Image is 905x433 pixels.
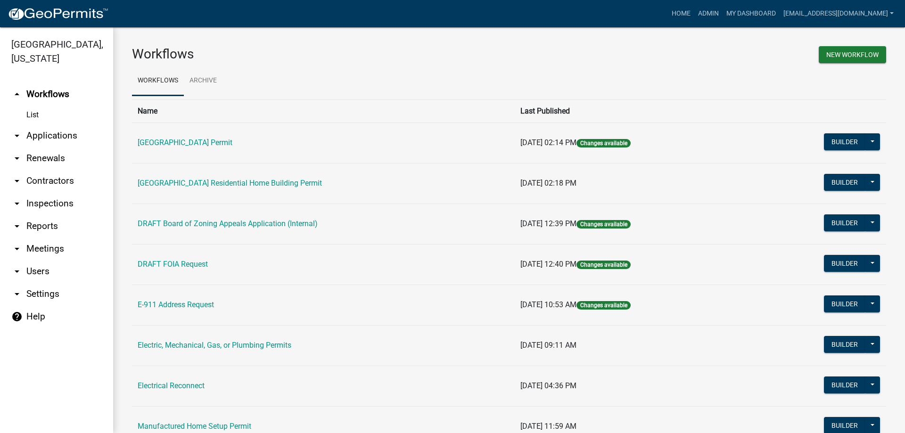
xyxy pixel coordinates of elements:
a: [EMAIL_ADDRESS][DOMAIN_NAME] [780,5,897,23]
i: arrow_drop_down [11,175,23,187]
a: Archive [184,66,222,96]
a: DRAFT FOIA Request [138,260,208,269]
a: Admin [694,5,723,23]
a: [GEOGRAPHIC_DATA] Residential Home Building Permit [138,179,322,188]
i: arrow_drop_down [11,130,23,141]
button: Builder [824,376,865,393]
i: arrow_drop_down [11,266,23,277]
i: arrow_drop_up [11,89,23,100]
span: [DATE] 02:14 PM [520,138,576,147]
span: [DATE] 10:53 AM [520,300,576,309]
button: Builder [824,295,865,312]
span: Changes available [576,301,630,310]
th: Last Published [515,99,752,123]
span: Changes available [576,261,630,269]
th: Name [132,99,515,123]
button: Builder [824,255,865,272]
span: Changes available [576,220,630,229]
span: [DATE] 02:18 PM [520,179,576,188]
button: Builder [824,174,865,191]
span: [DATE] 12:40 PM [520,260,576,269]
span: [DATE] 12:39 PM [520,219,576,228]
a: Manufactured Home Setup Permit [138,422,251,431]
span: [DATE] 11:59 AM [520,422,576,431]
a: My Dashboard [723,5,780,23]
i: arrow_drop_down [11,243,23,254]
a: Electrical Reconnect [138,381,205,390]
button: Builder [824,133,865,150]
h3: Workflows [132,46,502,62]
a: Home [668,5,694,23]
a: [GEOGRAPHIC_DATA] Permit [138,138,232,147]
i: arrow_drop_down [11,288,23,300]
span: Changes available [576,139,630,147]
span: [DATE] 09:11 AM [520,341,576,350]
button: Builder [824,336,865,353]
i: arrow_drop_down [11,198,23,209]
a: Electric, Mechanical, Gas, or Plumbing Permits [138,341,291,350]
a: E-911 Address Request [138,300,214,309]
button: New Workflow [819,46,886,63]
a: DRAFT Board of Zoning Appeals Application (Internal) [138,219,318,228]
button: Builder [824,214,865,231]
a: Workflows [132,66,184,96]
i: help [11,311,23,322]
span: [DATE] 04:36 PM [520,381,576,390]
i: arrow_drop_down [11,153,23,164]
i: arrow_drop_down [11,221,23,232]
